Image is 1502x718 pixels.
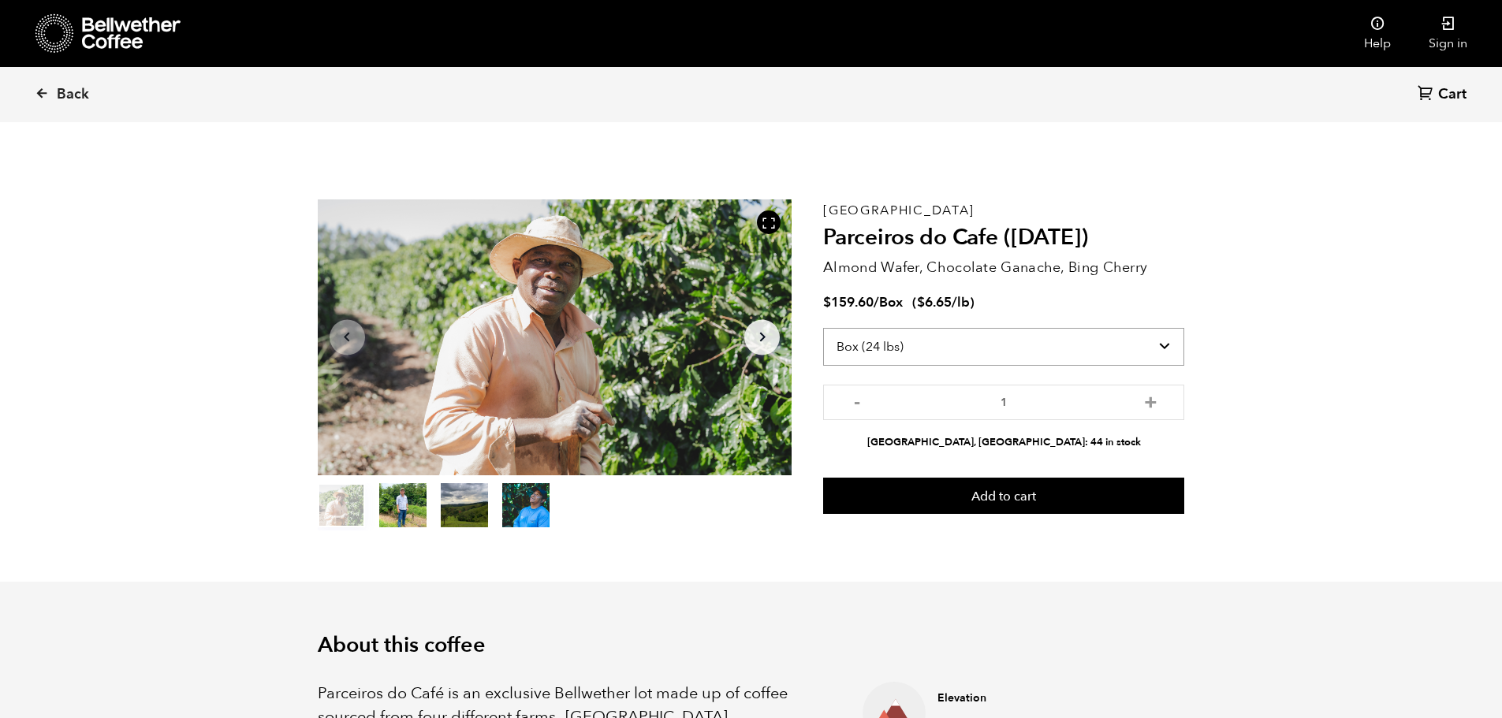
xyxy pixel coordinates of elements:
[952,293,970,311] span: /lb
[318,633,1185,658] h2: About this coffee
[823,293,874,311] bdi: 159.60
[57,85,89,104] span: Back
[874,293,879,311] span: /
[823,257,1184,278] p: Almond Wafer, Chocolate Ganache, Bing Cherry
[912,293,975,311] span: ( )
[917,293,952,311] bdi: 6.65
[823,435,1184,450] li: [GEOGRAPHIC_DATA], [GEOGRAPHIC_DATA]: 44 in stock
[823,478,1184,514] button: Add to cart
[917,293,925,311] span: $
[823,225,1184,251] h2: Parceiros do Cafe ([DATE])
[847,392,867,408] button: -
[1418,84,1470,106] a: Cart
[937,690,1160,706] h4: Elevation
[1141,392,1161,408] button: +
[1438,85,1467,104] span: Cart
[823,293,831,311] span: $
[879,293,903,311] span: Box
